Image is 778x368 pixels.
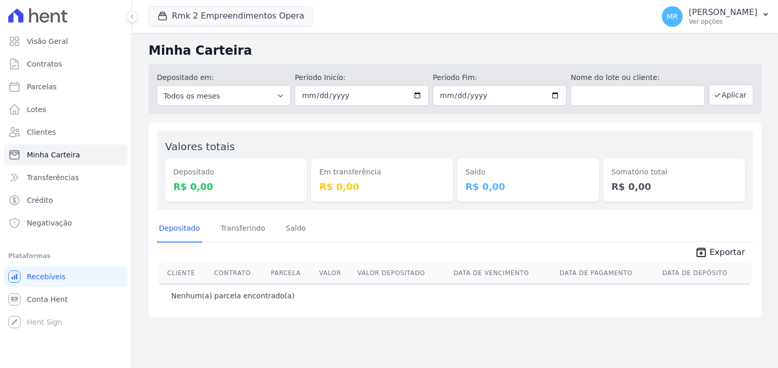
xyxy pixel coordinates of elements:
[27,172,79,183] span: Transferências
[556,263,658,283] th: Data de Pagamento
[284,216,308,243] a: Saldo
[4,167,127,188] a: Transferências
[149,6,313,26] button: Rmk 2 Empreendimentos Opera
[149,41,761,60] h2: Minha Carteira
[571,72,704,83] label: Nome do lote ou cliente:
[658,263,751,283] th: Data de Depósito
[159,263,210,283] th: Cliente
[353,263,449,283] th: Valor Depositado
[667,13,678,20] span: MR
[267,263,315,283] th: Parcela
[4,122,127,142] a: Clientes
[433,72,566,83] label: Período Fim:
[27,127,56,137] span: Clientes
[4,266,127,287] a: Recebíveis
[695,246,707,259] i: unarchive
[27,195,53,205] span: Crédito
[210,263,267,283] th: Contrato
[157,216,202,243] a: Depositado
[27,294,68,305] span: Conta Hent
[4,213,127,233] a: Negativação
[27,150,80,160] span: Minha Carteira
[173,180,299,194] dd: R$ 0,00
[465,180,591,194] dd: R$ 0,00
[4,190,127,211] a: Crédito
[654,2,778,31] button: MR [PERSON_NAME] Ver opções
[27,59,62,69] span: Contratos
[689,18,757,26] p: Ver opções
[319,167,445,178] dt: Em transferência
[4,54,127,74] a: Contratos
[689,7,757,18] p: [PERSON_NAME]
[27,271,66,282] span: Recebíveis
[449,263,556,283] th: Data de Vencimento
[4,99,127,120] a: Lotes
[27,104,46,115] span: Lotes
[319,180,445,194] dd: R$ 0,00
[27,218,72,228] span: Negativação
[611,180,737,194] dd: R$ 0,00
[171,291,295,301] p: Nenhum(a) parcela encontrado(a)
[165,140,235,153] label: Valores totais
[173,167,299,178] dt: Depositado
[315,263,353,283] th: Valor
[4,76,127,97] a: Parcelas
[219,216,268,243] a: Transferindo
[4,145,127,165] a: Minha Carteira
[157,73,214,82] label: Depositado em:
[8,250,123,262] div: Plataformas
[27,82,57,92] span: Parcelas
[465,167,591,178] dt: Saldo
[611,167,737,178] dt: Somatório total
[709,85,753,105] button: Aplicar
[4,289,127,310] a: Conta Hent
[295,72,428,83] label: Período Inicío:
[27,36,68,46] span: Visão Geral
[687,246,753,261] a: unarchive Exportar
[709,246,745,259] span: Exportar
[4,31,127,52] a: Visão Geral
